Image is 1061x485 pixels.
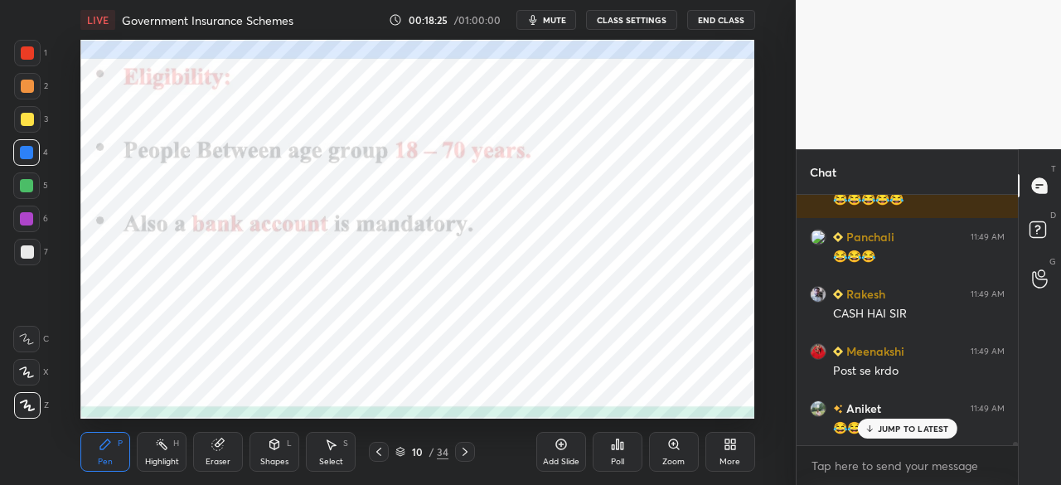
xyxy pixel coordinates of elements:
img: no-rating-badge.077c3623.svg [833,405,843,414]
span: mute [543,14,566,26]
img: 1871cbe22af54ea7a1efd5e8f7be5e92.jpg [810,400,826,417]
h4: Government Insurance Schemes [122,12,293,28]
div: 😂😂😂 [833,249,1005,265]
button: End Class [687,10,755,30]
h6: Rakesh [843,285,885,303]
div: Shapes [260,458,288,466]
p: G [1049,255,1056,268]
div: 5 [13,172,48,199]
div: 11:49 AM [971,404,1005,414]
div: 😂😂😂😂😂 [833,192,1005,208]
div: C [13,326,49,352]
p: Chat [797,150,850,194]
div: H [173,439,179,448]
div: 34 [437,444,448,459]
img: 500c28170f9544129bb9639d2147bfe3.jpg [810,343,826,360]
div: 11:49 AM [971,289,1005,299]
div: Eraser [206,458,230,466]
div: 10 [409,447,425,457]
img: Learner_Badge_beginner_1_8b307cf2a0.svg [833,347,843,356]
img: Learner_Badge_beginner_1_8b307cf2a0.svg [833,289,843,299]
div: Add Slide [543,458,579,466]
div: 11:49 AM [971,347,1005,356]
div: 7 [14,239,48,265]
div: X [13,359,49,386]
div: / [429,447,434,457]
img: 09c68e95518a4e00934567f1c6b33244.jpg [810,286,826,303]
div: 😂😂😂 [833,420,1005,437]
div: Pen [98,458,113,466]
div: 1 [14,40,47,66]
div: Highlight [145,458,179,466]
div: LIVE [80,10,115,30]
img: 3 [810,229,826,245]
div: grid [797,195,1018,446]
div: P [118,439,123,448]
div: 6 [13,206,48,232]
div: Z [14,392,49,419]
div: 4 [13,139,48,166]
div: S [343,439,348,448]
div: 3 [14,106,48,133]
button: mute [516,10,576,30]
p: T [1051,162,1056,175]
div: Poll [611,458,624,466]
div: Post se krdo [833,363,1005,380]
p: D [1050,209,1056,221]
div: L [287,439,292,448]
div: CASH HAI SIR [833,306,1005,323]
img: Learner_Badge_beginner_1_8b307cf2a0.svg [833,232,843,242]
h6: Meenakshi [843,342,904,360]
h6: Aniket [843,400,881,417]
div: More [719,458,740,466]
div: 2 [14,73,48,99]
button: CLASS SETTINGS [586,10,677,30]
div: 11:49 AM [971,232,1005,242]
p: JUMP TO LATEST [878,424,949,434]
div: Zoom [662,458,685,466]
div: Select [319,458,343,466]
h6: Panchali [843,228,894,245]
